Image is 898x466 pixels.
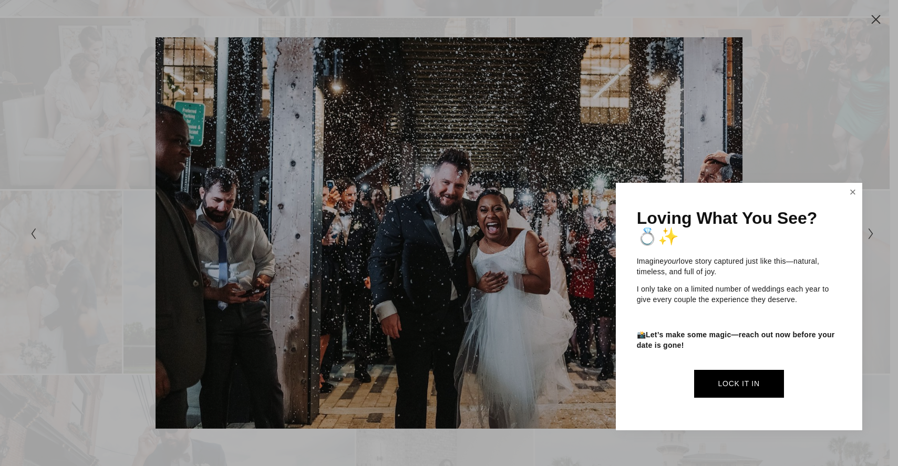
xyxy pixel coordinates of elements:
[637,284,841,305] p: I only take on a limited number of weddings each year to give every couple the experience they de...
[637,256,841,277] p: Imagine love story captured just like this—natural, timeless, and full of joy.
[637,209,841,246] h1: Loving What You See? 💍✨
[694,370,784,398] a: Lock It In
[664,257,678,265] em: your
[637,330,837,349] strong: Let’s make some magic—reach out now before your date is gone!
[845,184,861,201] a: Close
[637,330,841,350] p: 📸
